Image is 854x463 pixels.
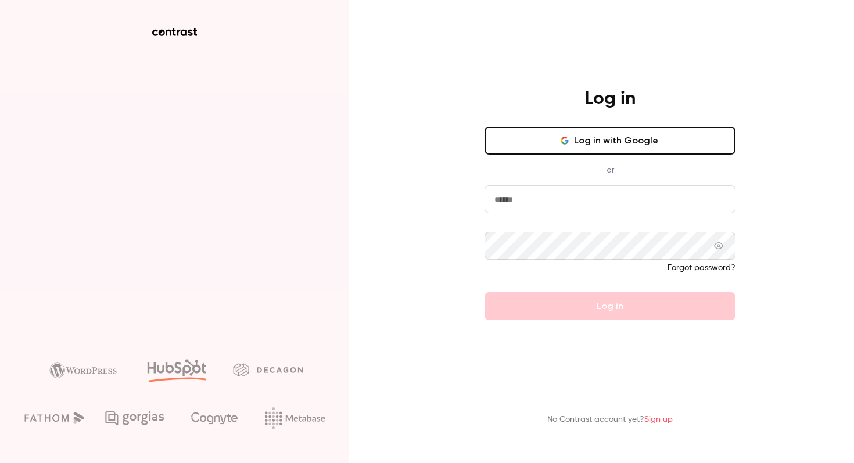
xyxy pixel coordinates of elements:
[668,264,735,272] a: Forgot password?
[233,363,303,376] img: decagon
[601,164,620,176] span: or
[644,415,673,423] a: Sign up
[584,87,636,110] h4: Log in
[547,414,673,426] p: No Contrast account yet?
[485,127,735,155] button: Log in with Google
